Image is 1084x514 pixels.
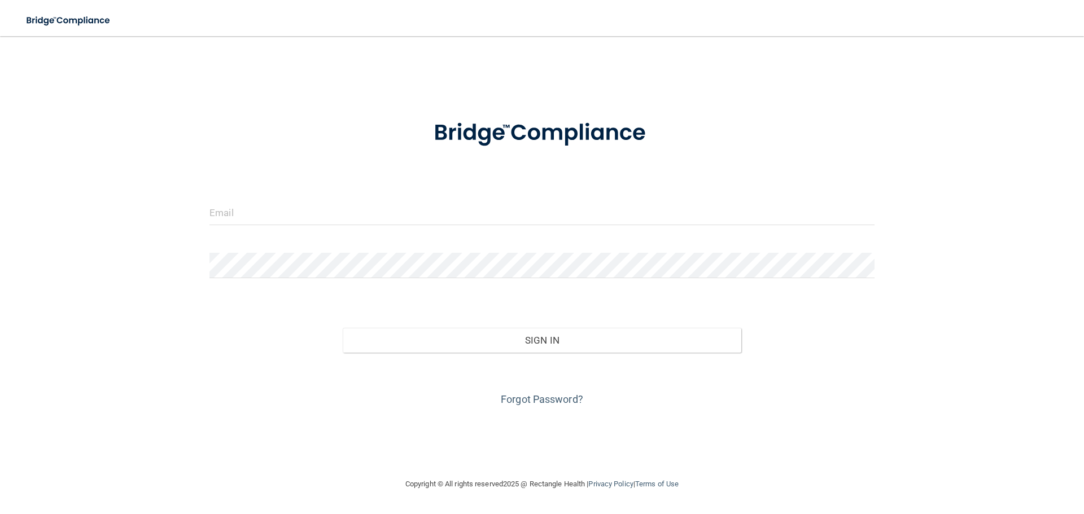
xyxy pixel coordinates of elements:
[410,104,674,162] img: bridge_compliance_login_screen.278c3ca4.svg
[343,328,742,353] button: Sign In
[209,200,875,225] input: Email
[336,466,748,502] div: Copyright © All rights reserved 2025 @ Rectangle Health | |
[588,480,633,488] a: Privacy Policy
[501,393,583,405] a: Forgot Password?
[635,480,679,488] a: Terms of Use
[17,9,121,32] img: bridge_compliance_login_screen.278c3ca4.svg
